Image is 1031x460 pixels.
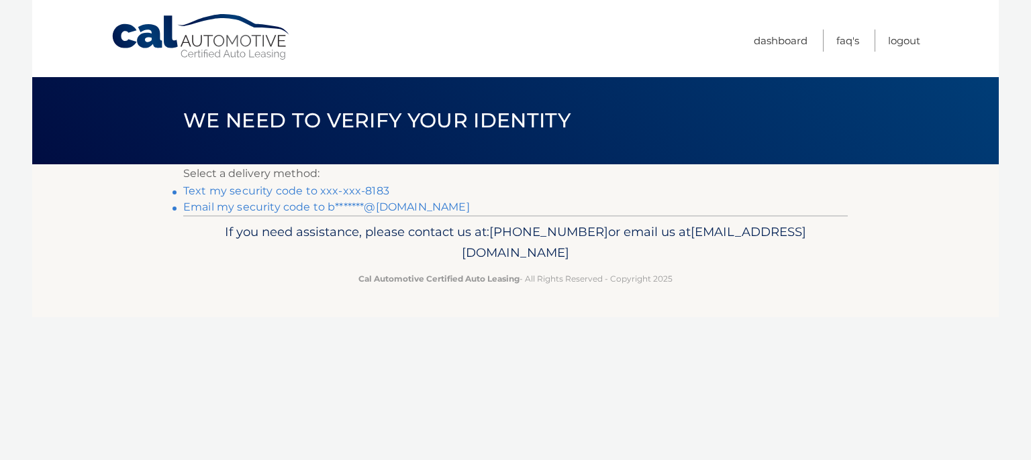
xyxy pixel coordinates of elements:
strong: Cal Automotive Certified Auto Leasing [358,274,520,284]
a: Logout [888,30,920,52]
span: [PHONE_NUMBER] [489,224,608,239]
span: We need to verify your identity [183,108,571,133]
a: Dashboard [754,30,807,52]
p: - All Rights Reserved - Copyright 2025 [192,272,839,286]
a: Cal Automotive [111,13,292,61]
a: Text my security code to xxx-xxx-8183 [183,184,389,197]
p: Select a delivery method: [183,164,848,183]
p: If you need assistance, please contact us at: or email us at [192,221,839,264]
a: Email my security code to b*******@[DOMAIN_NAME] [183,200,470,213]
a: FAQ's [836,30,859,52]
